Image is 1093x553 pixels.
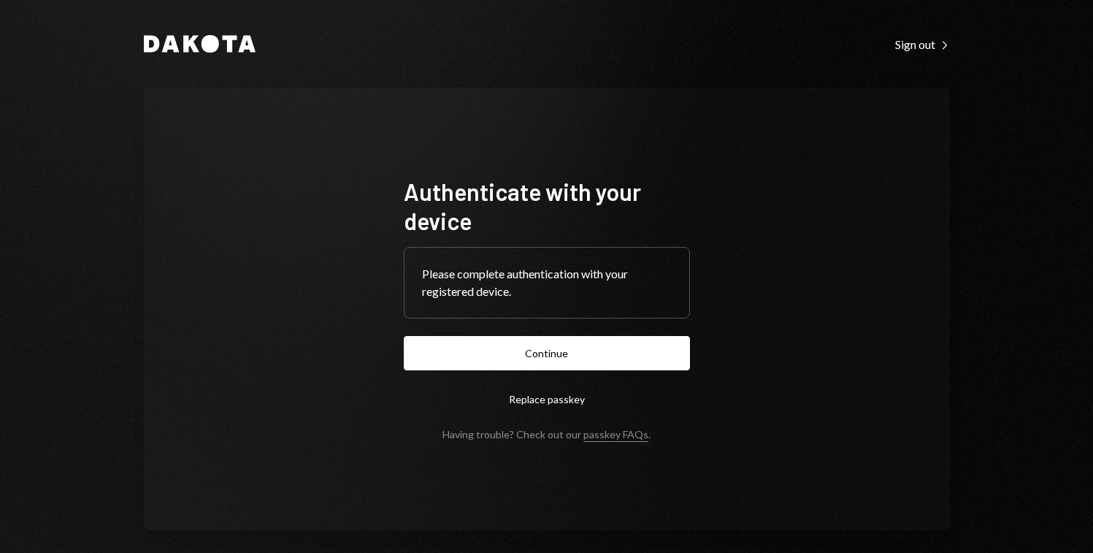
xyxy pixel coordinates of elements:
a: Sign out [895,36,950,52]
a: passkey FAQs [583,428,648,442]
button: Replace passkey [404,382,690,416]
button: Continue [404,336,690,370]
div: Please complete authentication with your registered device. [422,265,672,300]
div: Sign out [895,37,950,52]
div: Having trouble? Check out our . [442,428,651,441]
h1: Authenticate with your device [404,177,690,235]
